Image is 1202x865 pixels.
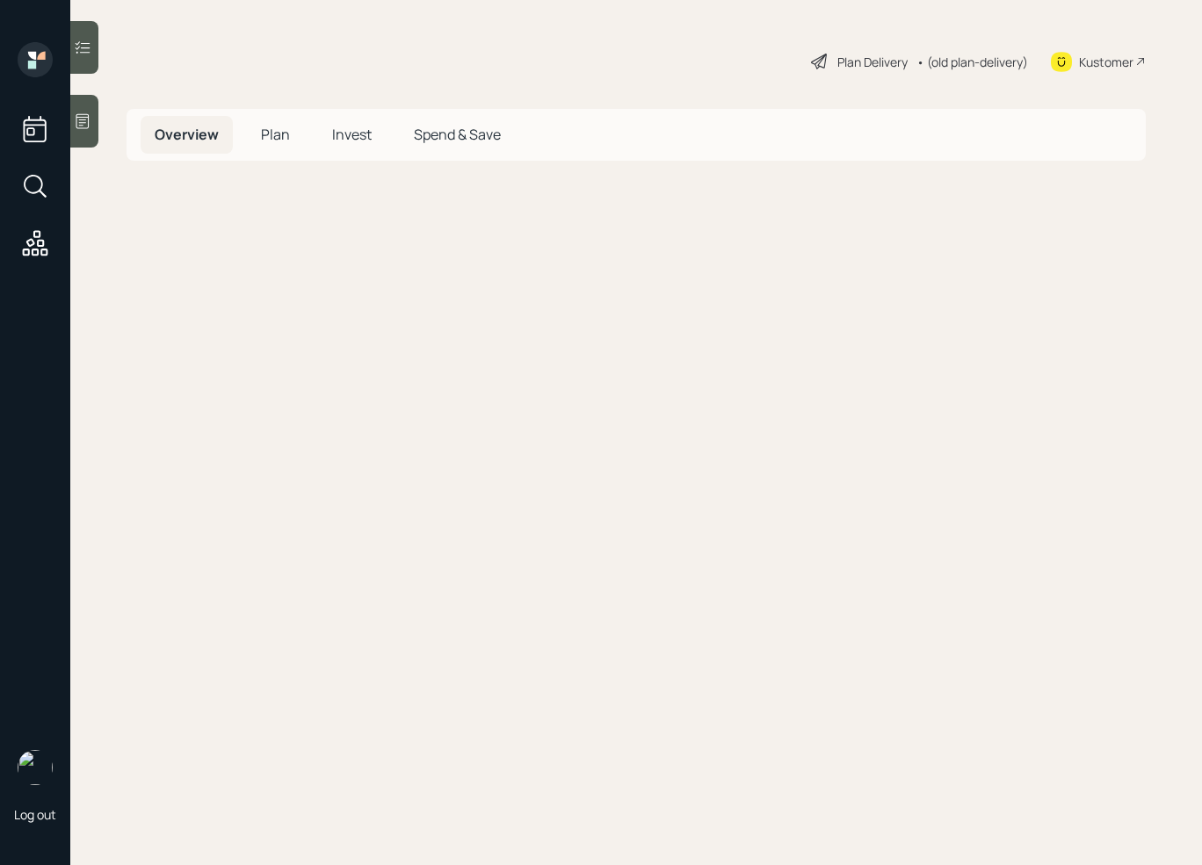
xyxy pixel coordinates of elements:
span: Spend & Save [414,125,501,144]
div: Kustomer [1079,53,1133,71]
div: Log out [14,806,56,823]
div: • (old plan-delivery) [916,53,1028,71]
span: Invest [332,125,372,144]
img: retirable_logo.png [18,750,53,785]
div: Plan Delivery [837,53,908,71]
span: Overview [155,125,219,144]
span: Plan [261,125,290,144]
